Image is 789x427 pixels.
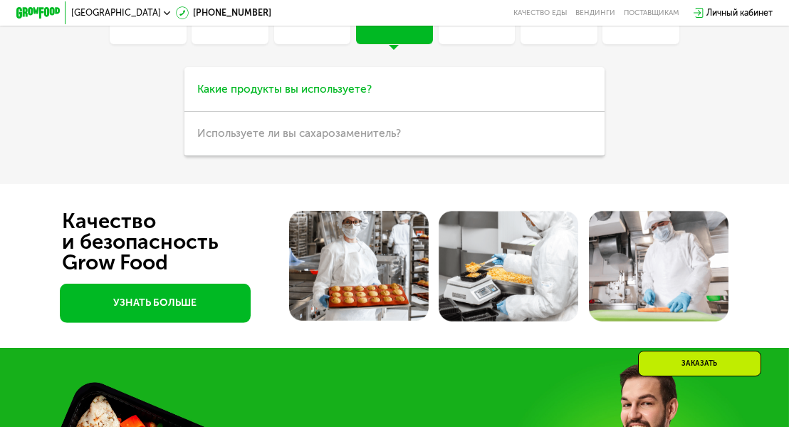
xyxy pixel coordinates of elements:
[71,9,161,17] span: [GEOGRAPHIC_DATA]
[638,351,761,376] div: Заказать
[624,9,679,17] div: поставщикам
[176,6,272,19] a: [PHONE_NUMBER]
[706,6,773,19] div: Личный кабинет
[60,284,251,323] a: УЗНАТЬ БОЛЬШЕ
[197,127,401,140] span: Используете ли вы сахарозаменитель?
[62,211,256,273] div: Качество и безопасность Grow Food
[197,83,372,96] span: Какие продукты вы используете?
[575,9,615,17] a: Вендинги
[513,9,567,17] a: Качество еды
